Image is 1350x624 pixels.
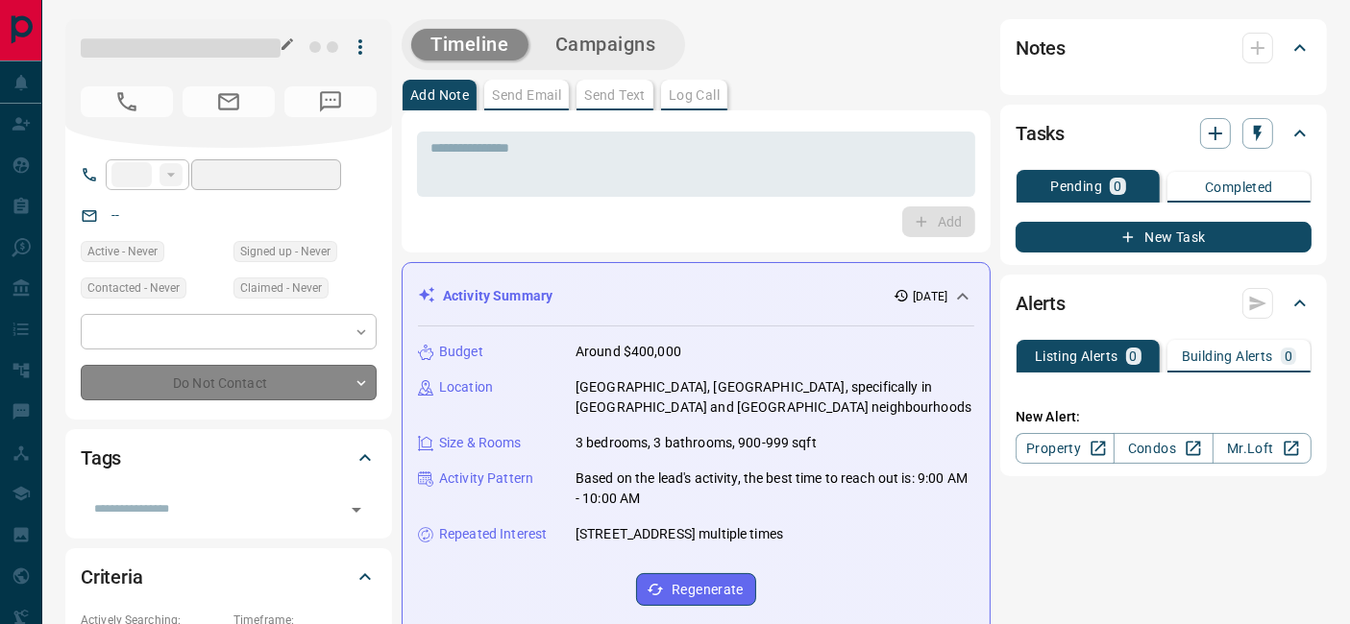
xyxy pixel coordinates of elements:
[439,377,493,397] p: Location
[439,433,522,453] p: Size & Rooms
[81,86,173,117] span: No Number
[111,207,119,223] a: --
[240,242,331,261] span: Signed up - Never
[81,562,143,592] h2: Criteria
[1114,180,1121,193] p: 0
[576,377,974,418] p: [GEOGRAPHIC_DATA], [GEOGRAPHIC_DATA], specifically in [GEOGRAPHIC_DATA] and [GEOGRAPHIC_DATA] nei...
[81,365,377,400] div: Do Not Contact
[439,342,483,362] p: Budget
[87,242,158,261] span: Active - Never
[1016,110,1312,156] div: Tasks
[1016,288,1066,319] h2: Alerts
[87,278,180,298] span: Contacted - Never
[81,435,377,481] div: Tags
[1016,118,1065,149] h2: Tasks
[1182,349,1273,363] p: Building Alerts
[410,88,469,102] p: Add Note
[1035,349,1118,363] p: Listing Alerts
[1016,407,1312,427] p: New Alert:
[913,288,947,305] p: [DATE]
[1130,349,1138,363] p: 0
[1016,280,1312,326] div: Alerts
[1285,349,1292,363] p: 0
[1213,433,1312,464] a: Mr.Loft
[81,554,377,600] div: Criteria
[183,86,275,117] span: No Email
[576,468,974,509] p: Based on the lead's activity, the best time to reach out is: 9:00 AM - 10:00 AM
[1114,433,1213,464] a: Condos
[1016,222,1312,252] button: New Task
[576,342,681,362] p: Around $400,000
[418,278,974,314] div: Activity Summary[DATE]
[636,573,756,606] button: Regenerate
[284,86,377,117] span: No Number
[1016,25,1312,71] div: Notes
[240,278,322,298] span: Claimed - Never
[1205,180,1273,194] p: Completed
[439,468,533,489] p: Activity Pattern
[1050,180,1102,193] p: Pending
[576,524,783,544] p: [STREET_ADDRESS] multiple times
[1016,33,1066,63] h2: Notes
[81,443,121,473] h2: Tags
[343,496,370,523] button: Open
[443,286,552,306] p: Activity Summary
[439,524,547,544] p: Repeated Interest
[411,29,528,60] button: Timeline
[1016,433,1115,464] a: Property
[576,433,817,453] p: 3 bedrooms, 3 bathrooms, 900-999 sqft
[536,29,675,60] button: Campaigns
